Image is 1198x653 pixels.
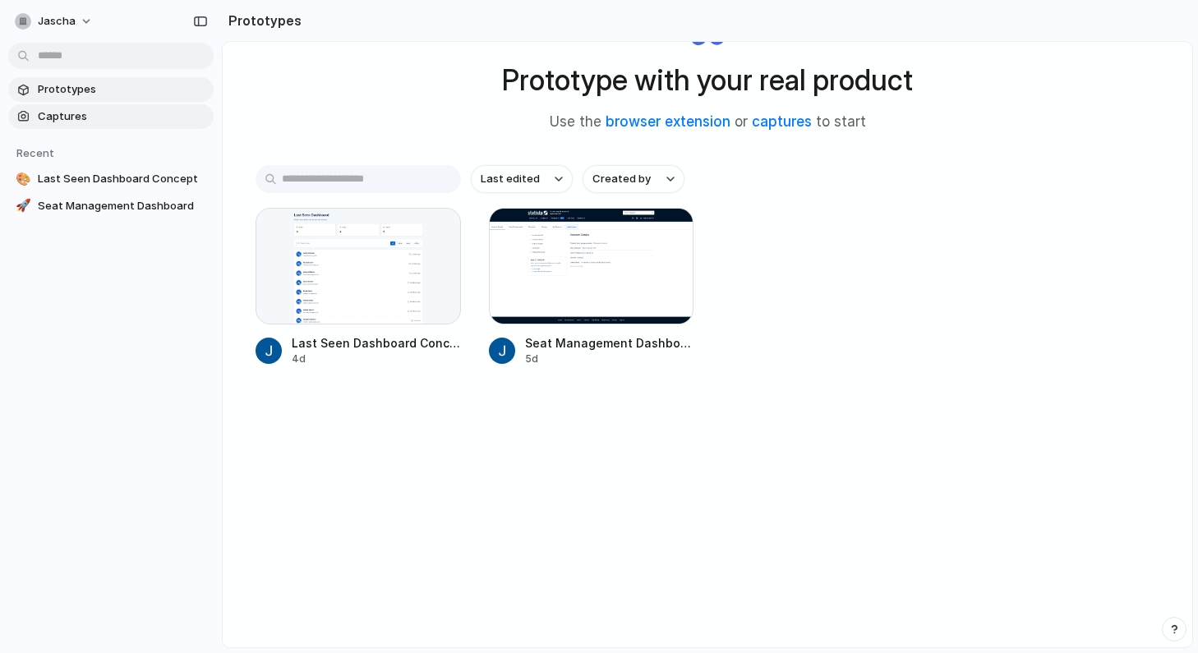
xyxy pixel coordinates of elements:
button: Last edited [471,165,573,193]
span: Use the or to start [550,112,866,133]
a: captures [752,113,812,130]
span: Last Seen Dashboard Concept [38,171,207,187]
a: Prototypes [8,77,214,102]
a: 🎨Last Seen Dashboard Concept [8,167,214,191]
a: 🚀Seat Management Dashboard [8,194,214,218]
span: Created by [592,171,651,187]
span: Prototypes [38,81,207,98]
button: Created by [583,165,684,193]
button: jascha [8,8,101,34]
span: jascha [38,13,76,30]
div: 4d [292,352,461,366]
span: Seat Management Dashboard [38,198,207,214]
div: 🚀 [15,198,31,214]
a: Captures [8,104,214,129]
div: 🎨 [15,171,31,187]
span: Last edited [481,171,540,187]
a: browser extension [606,113,730,130]
span: Captures [38,108,207,125]
h1: Prototype with your real product [502,58,913,102]
a: Seat Management DashboardSeat Management Dashboard5d [489,208,694,366]
div: 5d [525,352,694,366]
span: Seat Management Dashboard [525,334,694,352]
span: Recent [16,146,54,159]
span: Last Seen Dashboard Concept [292,334,461,352]
h2: Prototypes [222,11,302,30]
a: Last Seen Dashboard ConceptLast Seen Dashboard Concept4d [256,208,461,366]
